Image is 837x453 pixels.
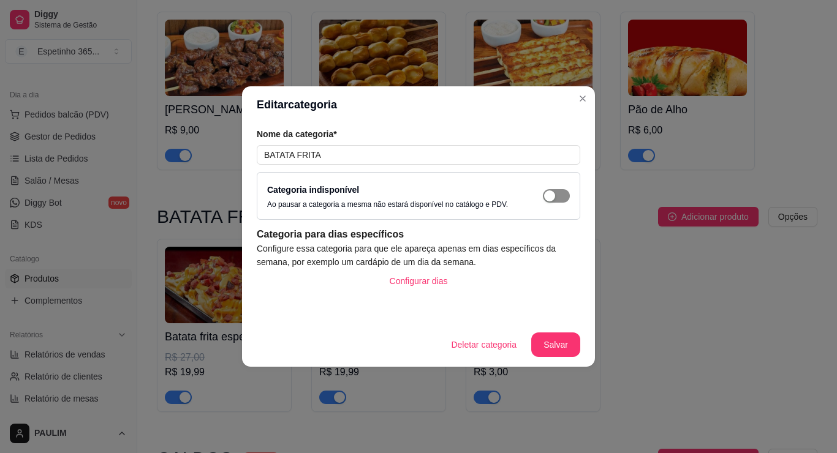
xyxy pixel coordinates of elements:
[531,332,580,357] button: Salvar
[257,128,580,140] article: Nome da categoria*
[380,269,458,293] button: Configurar dias
[257,242,580,269] article: Configure essa categoria para que ele apareça apenas em dias específicos da semana, por exemplo u...
[267,200,508,209] p: Ao pausar a categoria a mesma não estará disponível no catálogo e PDV.
[441,332,526,357] button: Deletar categoria
[573,89,593,108] button: Close
[257,227,580,242] article: Categoria para dias específicos
[267,185,359,195] label: Categoria indisponível
[242,86,595,123] header: Editar categoria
